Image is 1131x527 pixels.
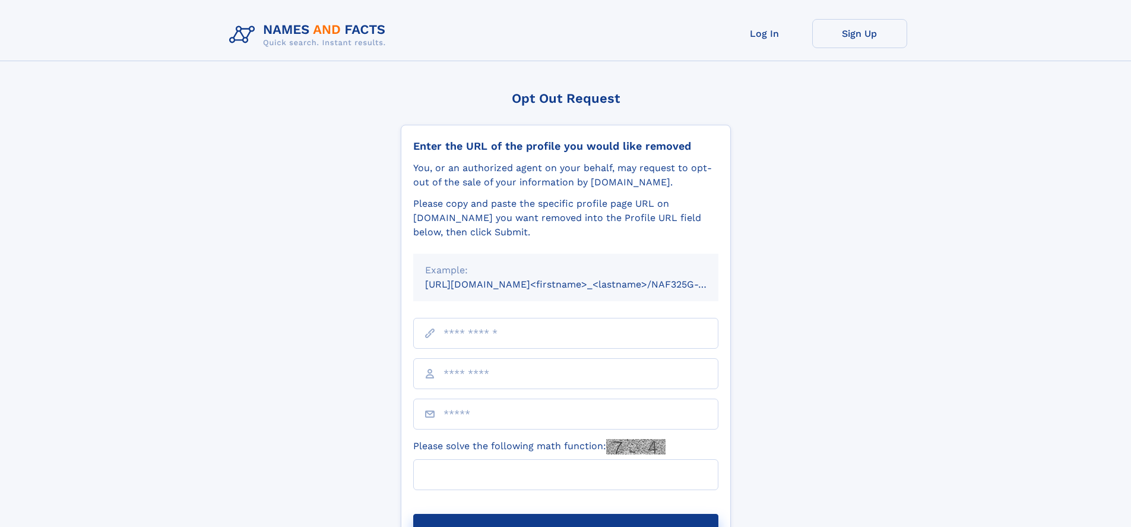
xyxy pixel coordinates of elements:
[413,197,718,239] div: Please copy and paste the specific profile page URL on [DOMAIN_NAME] you want removed into the Pr...
[413,161,718,190] div: You, or an authorized agent on your behalf, may request to opt-out of the sale of your informatio...
[717,19,812,48] a: Log In
[413,439,666,455] label: Please solve the following math function:
[425,279,741,290] small: [URL][DOMAIN_NAME]<firstname>_<lastname>/NAF325G-xxxxxxxx
[413,140,718,153] div: Enter the URL of the profile you would like removed
[812,19,907,48] a: Sign Up
[224,19,395,51] img: Logo Names and Facts
[425,263,707,277] div: Example:
[401,91,731,106] div: Opt Out Request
